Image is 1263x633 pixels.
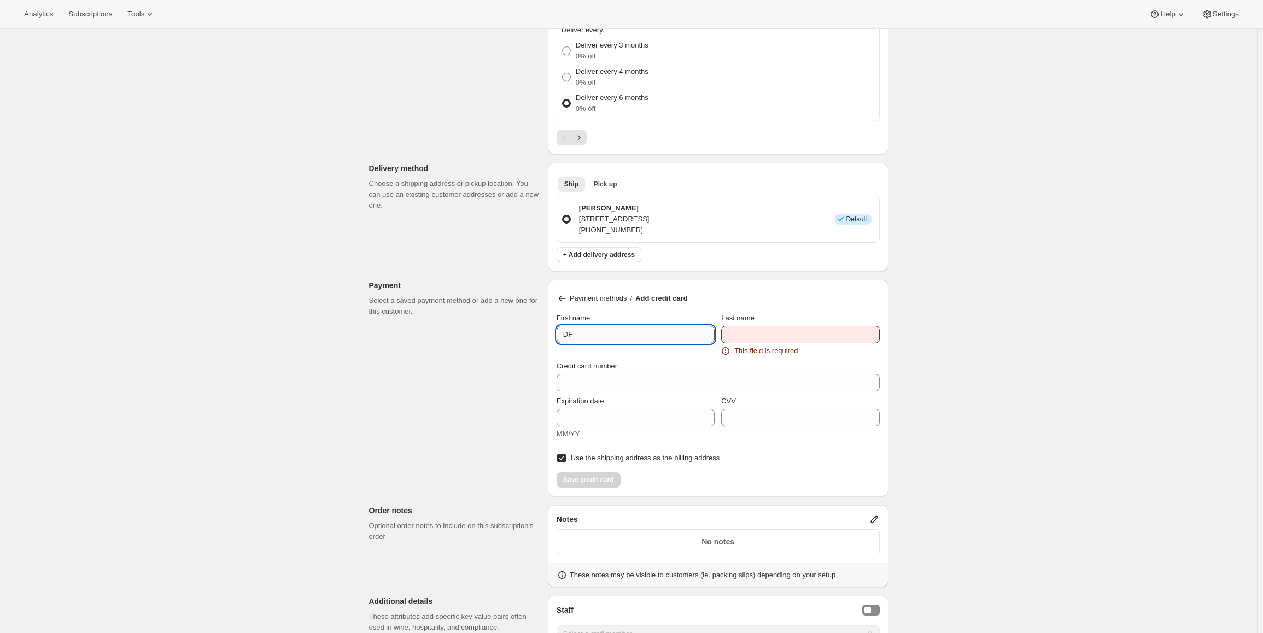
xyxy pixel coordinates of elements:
span: Last name [721,314,755,322]
p: Payment methods [570,293,627,304]
p: Optional order notes to include on this subscription's order [369,520,539,542]
button: Staff Selector [862,605,880,616]
span: Analytics [24,10,53,19]
div: / [557,293,880,304]
span: MM/YY [557,430,580,438]
p: Select a saved payment method or add a new one for this customer. [369,295,539,317]
p: Choose a shipping address or pickup location. You can use an existing customer addresses or add a... [369,178,539,211]
span: Staff [557,605,574,617]
span: Pick up [594,180,617,189]
p: These attributes add specific key value pairs often used in wine, hospitality, and compliance. [369,611,539,633]
button: Help [1143,7,1192,22]
span: Subscriptions [68,10,112,19]
span: + Add delivery address [563,250,635,259]
button: + Add delivery address [557,247,641,262]
p: [PHONE_NUMBER] [579,225,650,236]
span: Deliver every [562,26,603,34]
p: Add credit card [635,293,687,304]
p: Deliver every 6 months [576,92,648,103]
span: Notes [557,514,578,525]
span: Help [1160,10,1175,19]
p: [PERSON_NAME] [579,203,650,214]
button: Subscriptions [62,7,119,22]
button: Next [571,130,587,145]
span: Default [846,215,867,224]
nav: Pagination [557,130,587,145]
span: Credit card number [557,362,617,370]
span: Tools [127,10,144,19]
span: First name [557,314,590,322]
p: [STREET_ADDRESS] [579,214,650,225]
p: 0% off [576,77,648,88]
span: Expiration date [557,397,604,405]
p: Deliver every 4 months [576,66,648,77]
span: Settings [1213,10,1239,19]
p: Delivery method [369,163,539,174]
span: Ship [564,180,578,189]
span: CVV [721,397,736,405]
button: Analytics [17,7,60,22]
p: Deliver every 3 months [576,40,648,51]
p: Order notes [369,505,539,516]
p: Payment [369,280,539,291]
span: Use the shipping address as the billing address [571,454,720,462]
p: 0% off [576,103,648,114]
p: These notes may be visible to customers (ie. packing slips) depending on your setup [570,570,835,581]
p: Additional details [369,596,539,607]
button: Tools [121,7,162,22]
span: This field is required [734,345,798,356]
p: 0% off [576,51,648,62]
p: No notes [564,536,873,547]
button: Settings [1195,7,1246,22]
